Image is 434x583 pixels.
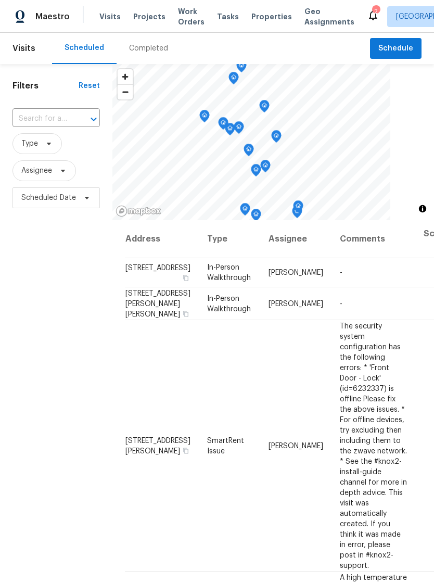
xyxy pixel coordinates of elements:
[12,81,79,91] h1: Filters
[244,144,254,160] div: Map marker
[86,112,101,126] button: Open
[260,220,331,258] th: Assignee
[340,269,342,276] span: -
[12,111,71,127] input: Search for an address...
[251,164,261,180] div: Map marker
[181,446,190,455] button: Copy Address
[118,84,133,99] button: Zoom out
[218,117,228,133] div: Map marker
[21,166,52,176] span: Assignee
[419,203,426,214] span: Toggle attribution
[181,273,190,283] button: Copy Address
[234,121,244,137] div: Map marker
[207,264,251,282] span: In-Person Walkthrough
[217,13,239,20] span: Tasks
[228,72,239,88] div: Map marker
[370,38,422,59] button: Schedule
[259,100,270,116] div: Map marker
[35,11,70,22] span: Maestro
[65,43,104,53] div: Scheduled
[340,322,407,569] span: The security system configuration has the following errors: * 'Front Door - Lock' (id=6232337) is...
[378,42,413,55] span: Schedule
[416,202,429,215] button: Toggle attribution
[12,37,35,60] span: Visits
[199,110,210,126] div: Map marker
[271,130,282,146] div: Map marker
[118,85,133,99] span: Zoom out
[125,264,190,272] span: [STREET_ADDRESS]
[251,11,292,22] span: Properties
[116,205,161,217] a: Mapbox homepage
[207,437,244,454] span: SmartRent Issue
[304,6,354,27] span: Geo Assignments
[269,442,323,449] span: [PERSON_NAME]
[251,209,261,225] div: Map marker
[125,220,199,258] th: Address
[21,193,76,203] span: Scheduled Date
[199,220,260,258] th: Type
[99,11,121,22] span: Visits
[292,206,302,222] div: Map marker
[340,300,342,307] span: -
[125,289,190,318] span: [STREET_ADDRESS][PERSON_NAME][PERSON_NAME]
[269,269,323,276] span: [PERSON_NAME]
[372,6,379,17] div: 2
[125,437,190,454] span: [STREET_ADDRESS][PERSON_NAME]
[225,123,235,139] div: Map marker
[178,6,205,27] span: Work Orders
[118,69,133,84] button: Zoom in
[293,200,303,217] div: Map marker
[240,203,250,219] div: Map marker
[129,43,168,54] div: Completed
[269,300,323,307] span: [PERSON_NAME]
[207,295,251,312] span: In-Person Walkthrough
[133,11,165,22] span: Projects
[236,60,247,76] div: Map marker
[112,64,390,220] canvas: Map
[181,309,190,318] button: Copy Address
[79,81,100,91] div: Reset
[21,138,38,149] span: Type
[260,160,271,176] div: Map marker
[331,220,415,258] th: Comments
